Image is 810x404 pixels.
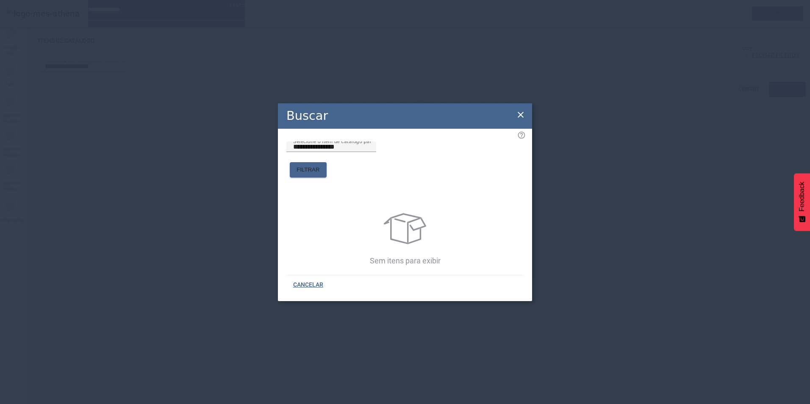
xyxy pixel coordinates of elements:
[290,162,327,177] button: FILTRAR
[798,182,806,211] span: Feedback
[297,166,320,174] span: FILTRAR
[794,173,810,231] button: Feedback - Mostrar pesquisa
[288,255,522,266] p: Sem itens para exibir
[293,138,371,144] mat-label: Selecione o item de catálogo pai
[286,277,330,293] button: CANCELAR
[293,281,323,289] span: CANCELAR
[286,107,328,125] h2: Buscar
